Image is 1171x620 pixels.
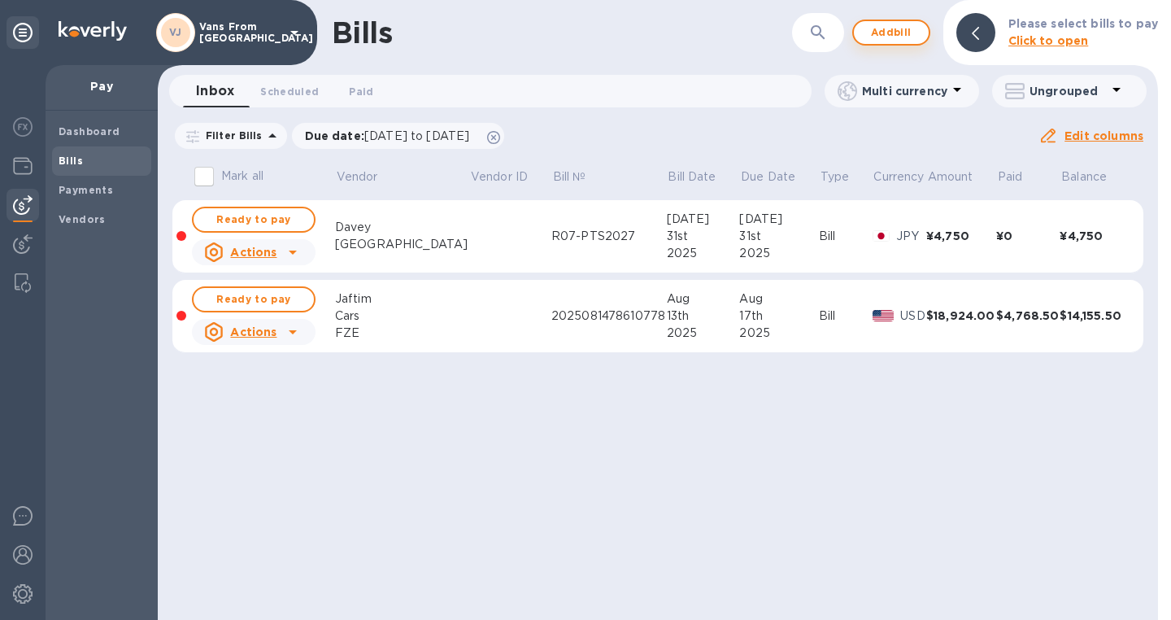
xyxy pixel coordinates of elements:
[207,210,301,229] span: Ready to pay
[668,168,716,186] p: Bill Date
[292,123,505,149] div: Due date:[DATE] to [DATE]
[1064,129,1143,142] u: Edit columns
[821,168,871,186] span: Type
[335,219,469,236] div: Davey
[13,156,33,176] img: Wallets
[335,290,469,308] div: Jaftim
[1060,228,1130,244] div: ¥4,750
[926,228,996,244] div: ¥4,750
[59,155,83,167] b: Bills
[59,78,145,94] p: Pay
[305,128,478,144] p: Due date :
[1008,17,1158,30] b: Please select bills to pay
[1030,83,1107,99] p: Ungrouped
[337,168,378,186] p: Vendor
[1008,34,1089,47] b: Click to open
[335,325,469,342] div: FZE
[553,168,586,186] p: Bill №
[867,23,916,42] span: Add bill
[862,83,947,99] p: Multi currency
[199,21,281,44] p: Vans From [GEOGRAPHIC_DATA]
[739,325,819,342] div: 2025
[873,310,895,321] img: USD
[739,308,819,325] div: 17th
[996,228,1060,244] div: ¥0
[821,168,850,186] p: Type
[471,168,528,186] p: Vendor ID
[332,15,392,50] h1: Bills
[207,290,301,309] span: Ready to pay
[928,168,995,186] span: Amount
[59,125,120,138] b: Dashboard
[199,129,263,142] p: Filter Bills
[59,184,113,196] b: Payments
[349,83,373,100] span: Paid
[996,308,1060,324] div: $4,768.50
[196,80,234,103] span: Inbox
[739,228,819,245] div: 31st
[551,308,667,325] div: 2025081478610778
[1060,308,1130,324] div: $14,155.50
[364,129,469,142] span: [DATE] to [DATE]
[667,308,740,325] div: 13th
[192,286,316,312] button: Ready to pay
[335,308,469,325] div: Cars
[667,211,740,228] div: [DATE]
[59,213,106,225] b: Vendors
[551,228,667,245] div: R07-PTS2027
[928,168,973,186] p: Amount
[741,168,795,186] p: Due Date
[900,308,926,325] p: USD
[852,20,930,46] button: Addbill
[13,117,33,137] img: Foreign exchange
[471,168,549,186] span: Vendor ID
[192,207,316,233] button: Ready to pay
[926,308,996,324] div: $18,924.00
[1061,168,1128,186] span: Balance
[59,21,127,41] img: Logo
[667,325,740,342] div: 2025
[230,246,276,259] u: Actions
[873,230,890,242] img: JPY
[337,168,399,186] span: Vendor
[998,168,1023,186] p: Paid
[739,290,819,308] div: Aug
[1061,168,1107,186] p: Balance
[739,211,819,228] div: [DATE]
[7,16,39,49] div: Unpin categories
[335,236,469,253] div: [GEOGRAPHIC_DATA]
[667,228,740,245] div: 31st
[741,168,816,186] span: Due Date
[873,168,924,186] p: Currency
[667,245,740,262] div: 2025
[667,290,740,308] div: Aug
[668,168,737,186] span: Bill Date
[230,325,276,338] u: Actions
[169,26,182,38] b: VJ
[896,228,926,245] p: JPY
[553,168,607,186] span: Bill №
[819,228,873,245] div: Bill
[221,168,263,185] p: Mark all
[260,83,319,100] span: Scheduled
[998,168,1044,186] span: Paid
[819,308,873,325] div: Bill
[739,245,819,262] div: 2025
